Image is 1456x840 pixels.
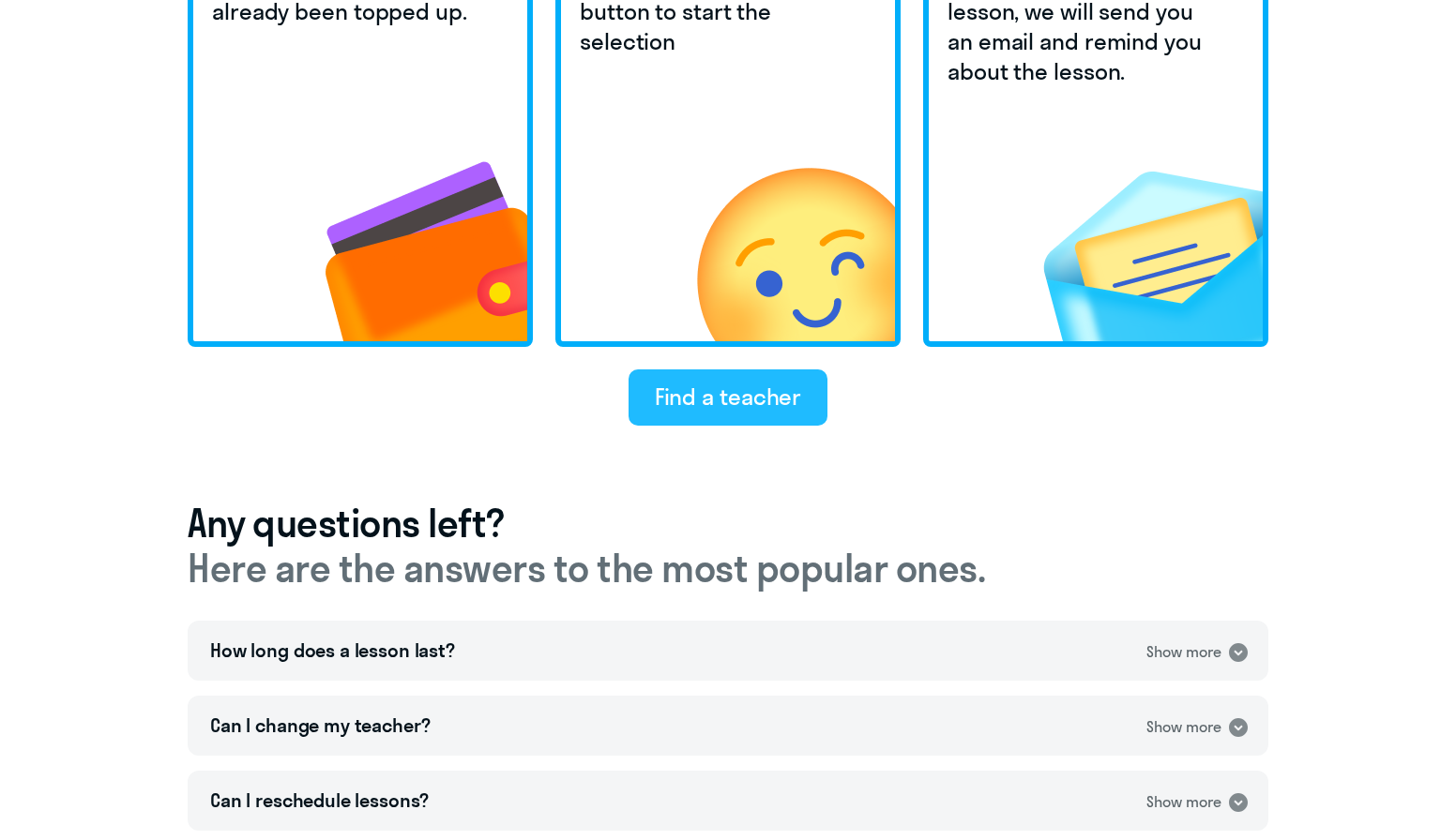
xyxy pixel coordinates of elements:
[655,382,802,412] div: Find a teacher
[210,637,455,664] div: How long does a lesson last?
[188,501,1268,591] h3: Any questions left?
[1146,790,1221,814] div: Show more
[210,787,429,814] div: Can I reschedule lessons?
[210,712,430,739] div: Can I change my teacher?
[1146,640,1221,664] div: Show more
[188,546,1268,591] span: Here are the answers to the most popular ones.
[1146,715,1221,739] div: Show more
[253,89,527,341] img: wallet
[629,369,828,426] button: Find a teacher
[985,89,1263,341] img: letter
[619,89,895,341] img: wink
